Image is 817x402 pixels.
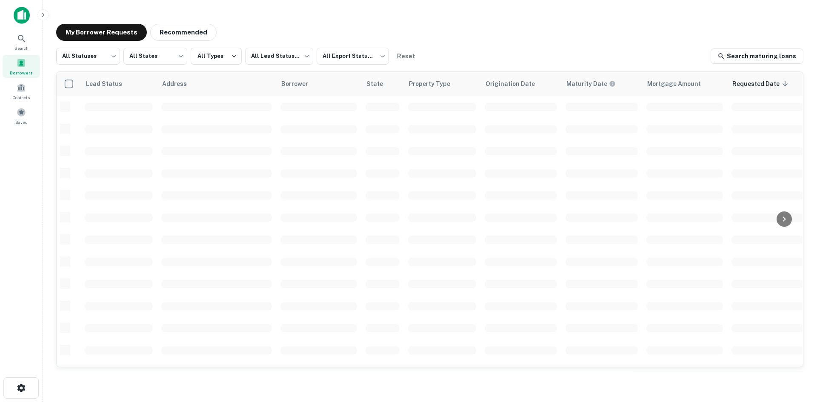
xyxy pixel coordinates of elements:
th: State [361,72,404,96]
span: Requested Date [732,79,791,89]
h6: Maturity Date [566,79,607,88]
th: Address [157,72,276,96]
button: Recommended [150,24,217,41]
th: Mortgage Amount [642,72,727,96]
button: My Borrower Requests [56,24,147,41]
span: Search [14,45,29,51]
th: Requested Date [727,72,808,96]
div: All Statuses [56,45,120,67]
button: All Types [191,48,242,65]
th: Property Type [404,72,480,96]
th: Origination Date [480,72,561,96]
a: Saved [3,104,40,127]
iframe: Chat Widget [774,334,817,375]
div: All States [123,45,187,67]
a: Borrowers [3,55,40,78]
a: Search maturing loans [711,48,803,64]
a: Contacts [3,80,40,103]
div: Maturity dates displayed may be estimated. Please contact the lender for the most accurate maturi... [566,79,616,88]
span: Borrower [281,79,319,89]
th: Maturity dates displayed may be estimated. Please contact the lender for the most accurate maturi... [561,72,642,96]
a: Search [3,30,40,53]
span: Lead Status [86,79,133,89]
span: Borrowers [10,69,33,76]
span: Saved [15,119,28,125]
img: capitalize-icon.png [14,7,30,24]
span: Property Type [409,79,461,89]
th: Lead Status [80,72,157,96]
span: Address [162,79,198,89]
span: State [366,79,394,89]
span: Origination Date [486,79,546,89]
div: All Export Statuses [317,45,389,67]
th: Borrower [276,72,361,96]
span: Maturity dates displayed may be estimated. Please contact the lender for the most accurate maturi... [566,79,627,88]
span: Mortgage Amount [647,79,712,89]
div: All Lead Statuses [245,45,313,67]
button: Reset [392,48,420,65]
span: Contacts [13,94,30,101]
